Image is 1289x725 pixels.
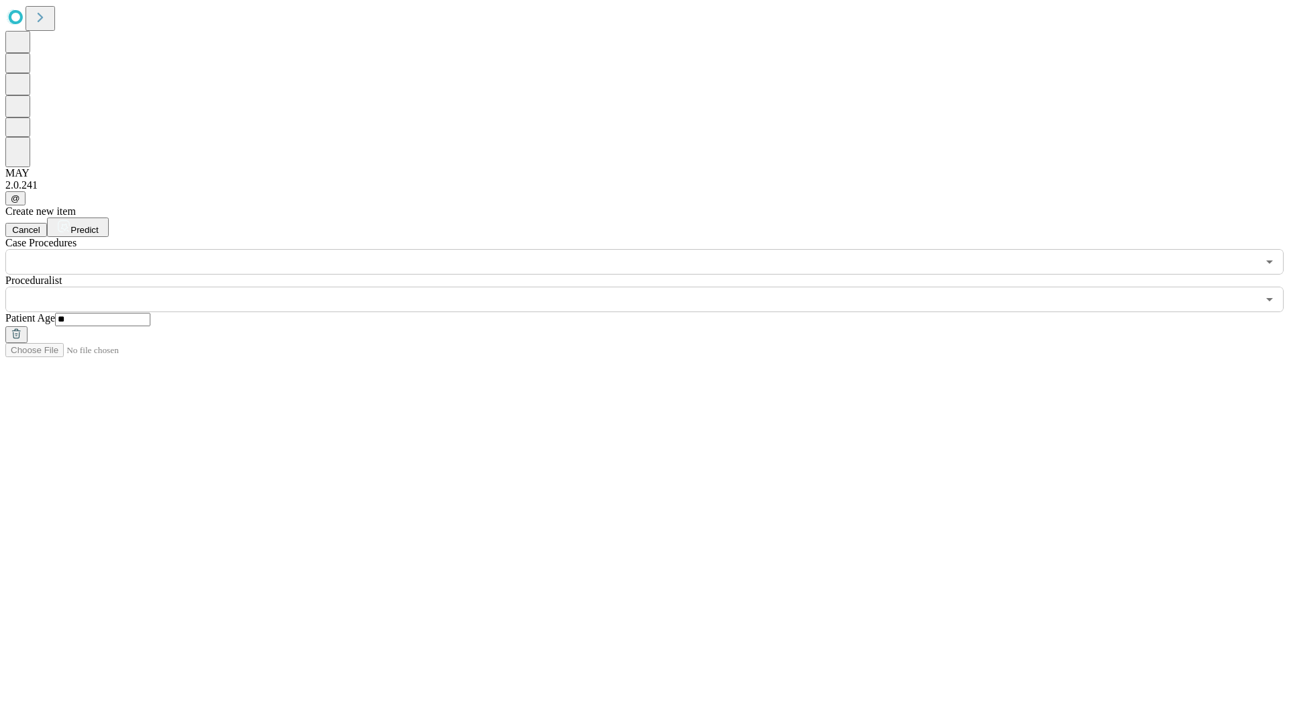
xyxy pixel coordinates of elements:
span: Proceduralist [5,275,62,286]
span: @ [11,193,20,203]
span: Create new item [5,205,76,217]
button: Open [1260,252,1279,271]
div: MAY [5,167,1284,179]
span: Cancel [12,225,40,235]
button: Predict [47,217,109,237]
span: Predict [70,225,98,235]
button: @ [5,191,26,205]
button: Cancel [5,223,47,237]
span: Scheduled Procedure [5,237,77,248]
div: 2.0.241 [5,179,1284,191]
span: Patient Age [5,312,55,324]
button: Open [1260,290,1279,309]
